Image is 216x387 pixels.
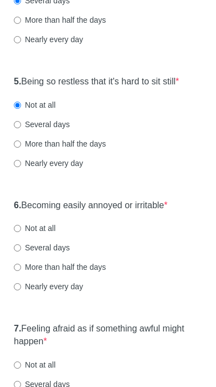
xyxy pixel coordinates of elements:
[14,245,21,252] input: Several days
[14,243,70,254] label: Several days
[14,34,83,46] label: Nearly every day
[14,17,21,24] input: More than half the days
[14,262,106,273] label: More than half the days
[14,200,168,213] label: Becoming easily annoyed or irritable
[14,139,106,150] label: More than half the days
[14,362,21,369] input: Not at all
[14,76,179,89] label: Being so restless that it's hard to sit still
[14,15,106,26] label: More than half the days
[14,323,202,349] label: Feeling afraid as if something awful might happen
[14,284,21,291] input: Nearly every day
[14,102,21,109] input: Not at all
[14,158,83,169] label: Nearly every day
[14,77,21,87] strong: 5.
[14,360,55,371] label: Not at all
[14,160,21,168] input: Nearly every day
[14,119,70,130] label: Several days
[14,324,21,334] strong: 7.
[14,282,83,293] label: Nearly every day
[14,223,55,234] label: Not at all
[14,100,55,111] label: Not at all
[14,225,21,233] input: Not at all
[14,201,21,210] strong: 6.
[14,141,21,148] input: More than half the days
[14,122,21,129] input: Several days
[14,264,21,272] input: More than half the days
[14,37,21,44] input: Nearly every day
